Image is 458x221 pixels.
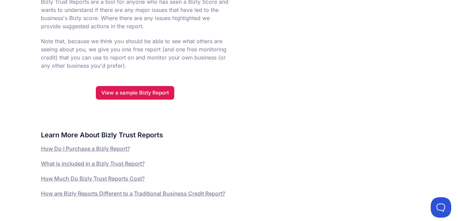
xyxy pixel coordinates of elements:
[96,86,174,100] a: View a sample Bizly Report
[41,130,229,140] h3: Learn More About Bizly Trust Reports
[41,175,145,182] a: How Much Do Bizly Trust Reports Cost?
[41,145,130,152] a: How Do I Purchase a Bizly Report?
[41,37,229,70] p: Note that, because we think you should be able to see what others are seeing about you, we give y...
[431,197,451,218] iframe: Toggle Customer Support
[41,160,145,167] a: What is included in a Bizly Trust Report?
[41,190,225,197] a: How are Bizly Reports Different to a Traditional Business Credit Report?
